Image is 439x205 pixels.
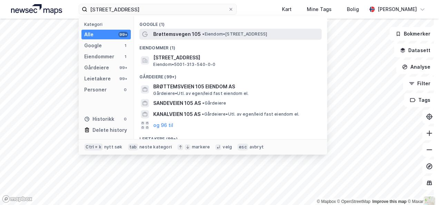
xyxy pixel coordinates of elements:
div: nytt søk [104,144,123,150]
div: Kategori [84,22,131,27]
div: Ctrl + k [84,144,103,150]
span: Gårdeiere • Utl. av egen/leid fast eiendom el. [202,111,299,117]
div: Google [84,41,102,50]
div: velg [223,144,232,150]
div: 1 [123,43,128,48]
img: logo.a4113a55bc3d86da70a041830d287a7e.svg [11,4,62,14]
a: Mapbox [317,199,336,204]
div: 99+ [118,76,128,81]
div: tab [128,144,138,150]
div: Alle [84,30,94,39]
div: 0 [123,116,128,122]
div: 1 [123,54,128,59]
div: Gårdeiere [84,64,109,72]
button: og 96 til [153,121,173,129]
button: Filter [403,77,436,90]
iframe: Chat Widget [404,172,439,205]
div: Eiendommer (1) [134,40,327,52]
div: esc [237,144,248,150]
span: KANALVEIEN 105 AS [153,110,201,118]
span: Eiendom • 5001-313-540-0-0 [153,62,215,67]
div: Leietakere (99+) [134,131,327,143]
div: Eiendommer [84,52,114,61]
input: Søk på adresse, matrikkel, gårdeiere, leietakere eller personer [87,4,228,14]
span: Gårdeiere [202,100,226,106]
div: [PERSON_NAME] [378,5,417,13]
span: SANDEVEIEN 105 AS [153,99,201,107]
div: Kart [282,5,292,13]
button: Datasett [394,43,436,57]
div: 99+ [118,65,128,70]
span: Eiendom • [STREET_ADDRESS] [202,31,267,37]
span: BRØTTEMSVEIEN 105 EIENDOM AS [153,82,319,91]
div: Historikk [84,115,114,123]
div: neste kategori [139,144,172,150]
a: OpenStreetMap [337,199,371,204]
span: • [202,31,204,37]
div: Delete history [92,126,127,134]
div: markere [192,144,210,150]
button: Bokmerker [390,27,436,41]
button: Analyse [396,60,436,74]
div: Personer [84,86,107,94]
a: Mapbox homepage [2,195,32,203]
div: Bolig [347,5,359,13]
div: Gårdeiere (99+) [134,69,327,81]
div: Kontrollprogram for chat [404,172,439,205]
div: Mine Tags [307,5,332,13]
span: • [202,111,204,117]
div: Leietakere [84,75,111,83]
span: [STREET_ADDRESS] [153,53,319,62]
span: • [202,100,204,106]
div: avbryt [250,144,264,150]
span: Gårdeiere • Utl. av egen/leid fast eiendom el. [153,91,248,96]
div: 0 [123,87,128,92]
a: Improve this map [372,199,407,204]
button: Tags [404,93,436,107]
div: 99+ [118,32,128,37]
div: Google (1) [134,16,327,29]
span: Brøttemsvegen 105 [153,30,201,38]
